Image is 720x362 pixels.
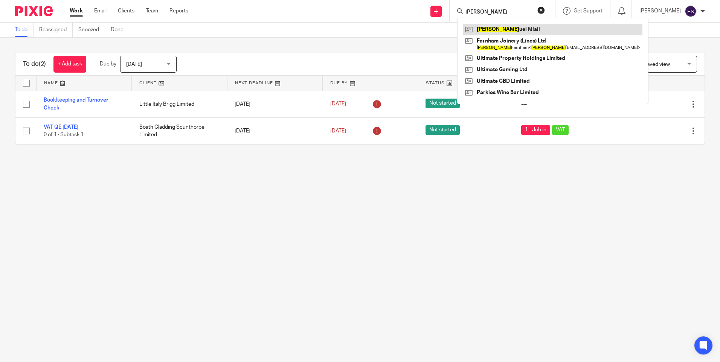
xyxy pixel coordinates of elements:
a: Clients [118,7,134,15]
button: Clear [537,6,545,14]
td: Little Italy Brigg Limited [132,91,227,117]
img: svg%3E [685,5,697,17]
a: Team [146,7,158,15]
span: 0 of 1 · Subtask 1 [44,132,84,137]
a: Snoozed [78,23,105,37]
a: Done [111,23,129,37]
span: 1 - Job in [521,125,550,135]
span: [DATE] [126,62,142,67]
a: VAT QE [DATE] [44,125,78,130]
td: Boath Cladding Scunthorpe Limited [132,117,227,144]
span: [DATE] [330,128,346,134]
img: Pixie [15,6,53,16]
a: Reports [169,7,188,15]
a: To do [15,23,34,37]
span: Select saved view [628,62,670,67]
td: [DATE] [227,91,323,117]
h1: To do [23,60,46,68]
p: [PERSON_NAME] [639,7,681,15]
td: [DATE] [227,117,323,144]
span: Not started [426,99,460,108]
a: Bookkeeping and Turnover Check [44,97,108,110]
a: + Add task [53,56,86,73]
span: Not started [426,125,460,135]
span: (2) [39,61,46,67]
span: [DATE] [330,102,346,107]
input: Search [465,9,532,16]
span: VAT [552,125,569,135]
a: Work [70,7,83,15]
a: Email [94,7,107,15]
p: Due by [100,60,116,68]
a: Reassigned [39,23,73,37]
span: Get Support [574,8,603,14]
